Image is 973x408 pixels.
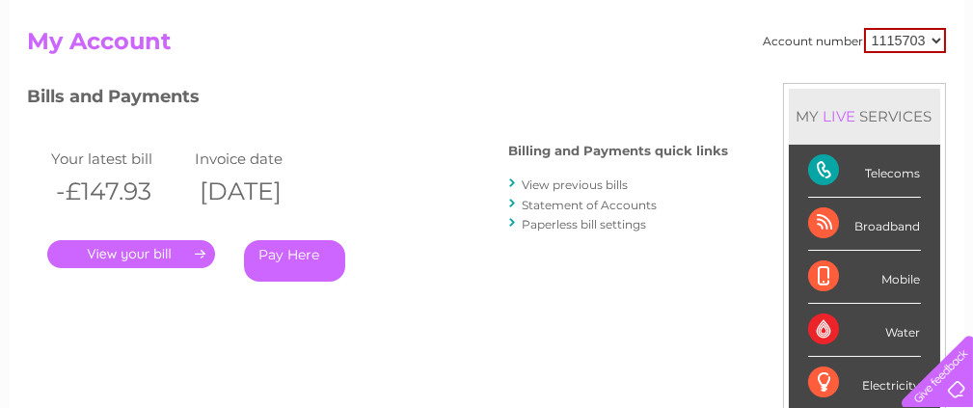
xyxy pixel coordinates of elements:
div: Water [808,304,921,357]
a: 0333 014 3131 [609,10,743,34]
div: Account number [764,28,946,53]
div: MY SERVICES [789,89,940,144]
td: Invoice date [190,146,334,172]
h3: Bills and Payments [28,83,729,117]
a: . [47,240,215,268]
a: Pay Here [244,240,345,282]
th: -£147.93 [47,172,191,211]
div: Clear Business is a trading name of Verastar Limited (registered in [GEOGRAPHIC_DATA] No. 3667643... [32,11,943,94]
h4: Billing and Payments quick links [509,144,729,158]
a: Statement of Accounts [523,198,658,212]
div: LIVE [820,107,860,125]
a: Contact [845,82,892,96]
div: Mobile [808,251,921,304]
a: Telecoms [736,82,794,96]
a: View previous bills [523,177,629,192]
img: logo.png [34,50,132,109]
a: Water [634,82,670,96]
th: [DATE] [190,172,334,211]
h2: My Account [28,28,946,65]
a: Energy [682,82,724,96]
div: Telecoms [808,145,921,198]
td: Your latest bill [47,146,191,172]
a: Blog [805,82,833,96]
a: Paperless bill settings [523,217,647,231]
a: Log out [909,82,955,96]
div: Broadband [808,198,921,251]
